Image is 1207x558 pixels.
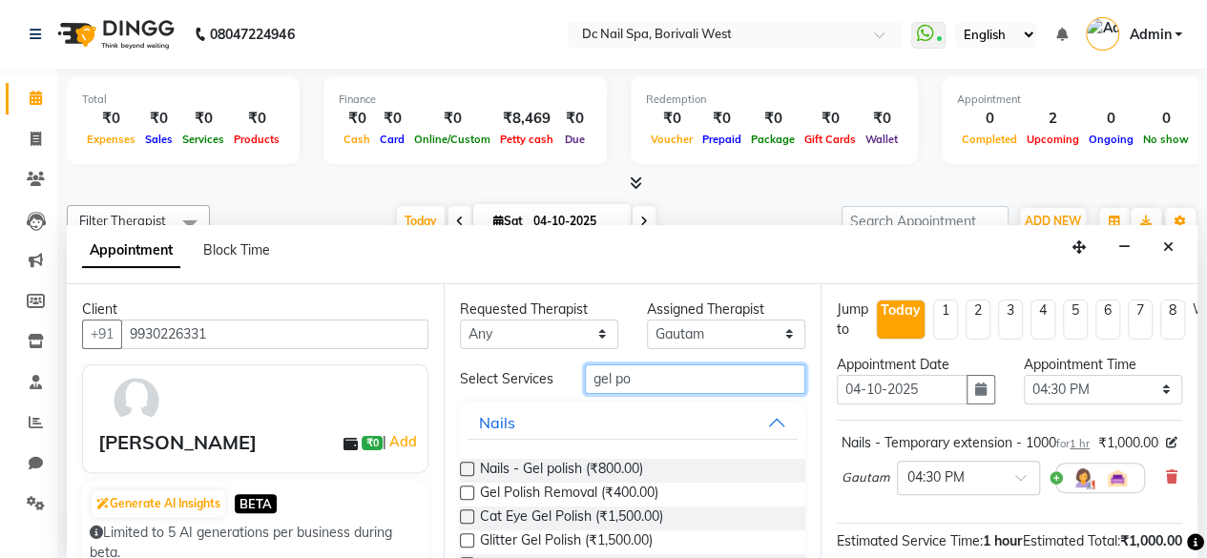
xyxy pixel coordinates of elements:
img: Admin [1086,17,1119,51]
span: Estimated Service Time: [837,532,983,549]
span: Products [229,133,284,146]
span: Admin [1129,25,1171,45]
li: 3 [998,300,1023,340]
span: 1 hr [1070,437,1090,450]
input: Search by service name [585,364,805,394]
div: ₹0 [177,108,229,130]
div: Appointment Time [1024,355,1182,375]
div: ₹0 [229,108,284,130]
div: Requested Therapist [460,300,618,320]
span: Due [560,133,590,146]
div: 0 [1084,108,1138,130]
div: ₹0 [558,108,592,130]
div: ₹0 [746,108,800,130]
div: Client [82,300,428,320]
span: Appointment [82,234,180,268]
div: ₹0 [375,108,409,130]
img: avatar [109,373,164,428]
img: logo [49,8,179,61]
li: 2 [966,300,990,340]
div: Nails - Temporary extension - 1000 [842,433,1090,453]
span: | [383,430,420,453]
li: 4 [1030,300,1055,340]
span: Package [746,133,800,146]
a: Add [386,430,420,453]
span: Ongoing [1084,133,1138,146]
span: ADD NEW [1025,214,1081,228]
div: Total [82,92,284,108]
button: +91 [82,320,122,349]
div: ₹0 [409,108,495,130]
span: Services [177,133,229,146]
span: BETA [235,494,277,512]
b: 08047224946 [210,8,294,61]
div: ₹0 [140,108,177,130]
button: Close [1155,233,1182,262]
li: 5 [1063,300,1088,340]
button: Nails [468,405,798,440]
span: Gel Polish Removal (₹400.00) [480,483,658,506]
div: ₹8,469 [495,108,558,130]
li: 1 [933,300,958,340]
span: Block Time [203,241,270,258]
img: Interior.png [1106,466,1129,489]
div: 0 [1138,108,1194,130]
span: Voucher [646,133,697,146]
span: Today [397,206,445,236]
span: Petty cash [495,133,558,146]
span: Estimated Total: [1023,532,1120,549]
span: 1 hour [983,532,1022,549]
span: Glitter Gel Polish (₹1,500.00) [480,530,653,554]
div: Assigned Therapist [647,300,805,320]
div: 2 [1022,108,1084,130]
span: Sales [140,133,177,146]
div: [PERSON_NAME] [98,428,257,457]
img: Hairdresser.png [1072,466,1094,489]
span: ₹1,000.00 [1098,433,1158,453]
div: Finance [339,92,592,108]
div: ₹0 [861,108,903,130]
input: Search by Name/Mobile/Email/Code [121,320,428,349]
span: Expenses [82,133,140,146]
div: ₹0 [339,108,375,130]
input: yyyy-mm-dd [837,375,968,404]
span: Filter Therapist [79,213,166,228]
div: Appointment [957,92,1194,108]
input: 2025-10-04 [528,207,623,236]
span: No show [1138,133,1194,146]
span: Prepaid [697,133,746,146]
div: Select Services [446,369,571,389]
div: Today [881,300,921,320]
div: ₹0 [697,108,746,130]
input: Search Appointment [842,206,1009,236]
span: ₹1,000.00 [1120,532,1182,549]
span: Card [375,133,409,146]
div: ₹0 [800,108,861,130]
button: ADD NEW [1020,208,1086,235]
span: ₹0 [362,436,382,451]
div: ₹0 [646,108,697,130]
button: Generate AI Insights [92,490,225,517]
div: ₹0 [82,108,140,130]
span: Nails - Gel polish (₹800.00) [480,459,643,483]
i: Edit price [1166,437,1177,448]
small: for [1056,437,1090,450]
div: Jump to [837,300,868,340]
span: Cash [339,133,375,146]
div: Appointment Date [837,355,995,375]
span: Completed [957,133,1022,146]
span: Online/Custom [409,133,495,146]
li: 6 [1095,300,1120,340]
span: Cat Eye Gel Polish (₹1,500.00) [480,506,663,530]
div: 0 [957,108,1022,130]
div: Redemption [646,92,903,108]
li: 7 [1128,300,1153,340]
span: Sat [489,214,528,228]
li: 8 [1160,300,1185,340]
span: Gift Cards [800,133,861,146]
div: Nails [479,411,515,434]
span: Upcoming [1022,133,1084,146]
span: Wallet [861,133,903,146]
span: Gautam [842,468,889,487]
